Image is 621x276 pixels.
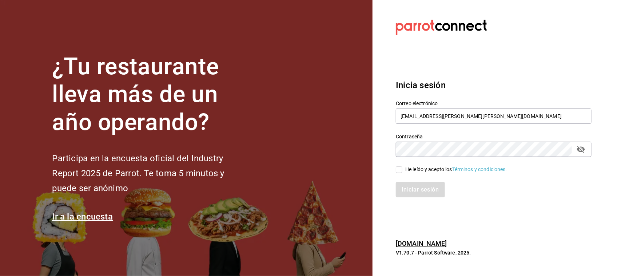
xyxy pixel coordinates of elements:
[452,166,507,172] a: Términos y condiciones.
[52,151,248,196] h2: Participa en la encuesta oficial del Industry Report 2025 de Parrot. Te toma 5 minutos y puede se...
[396,134,592,139] label: Contraseña
[405,166,507,173] div: He leído y acepto los
[396,109,592,124] input: Ingresa tu correo electrónico
[52,53,248,137] h1: ¿Tu restaurante lleva más de un año operando?
[396,79,592,92] h3: Inicia sesión
[396,240,447,247] a: [DOMAIN_NAME]
[396,249,592,256] p: V1.70.7 - Parrot Software, 2025.
[575,143,587,155] button: passwordField
[52,212,113,222] a: Ir a la encuesta
[396,101,592,106] label: Correo electrónico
